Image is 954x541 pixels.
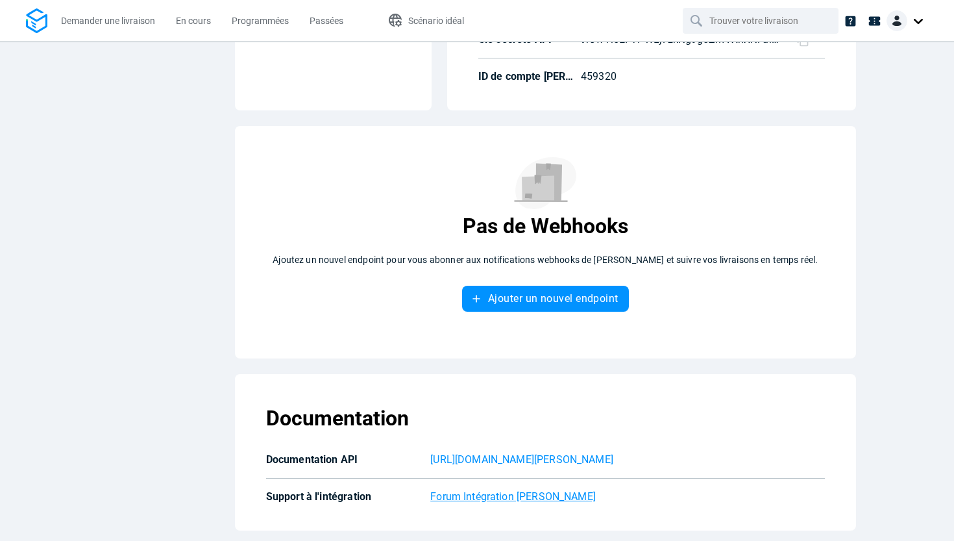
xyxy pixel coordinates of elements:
[408,16,464,26] span: Scénario idéal
[176,16,211,26] span: En cours
[430,489,825,505] a: Forum Intégration [PERSON_NAME]
[310,16,343,26] span: Passées
[430,452,825,468] a: [URL][DOMAIN_NAME][PERSON_NAME]
[26,8,47,34] img: Logo
[273,255,818,265] p: Ajoutez un nouvel endpoint pour vous abonner aux notifications webhooks de [PERSON_NAME] et suivr...
[463,213,628,239] p: Pas de Webhooks
[462,286,629,312] button: Ajouter un nouvel endpoint
[709,8,814,33] input: Trouver votre livraison
[581,69,766,84] p: 459320
[266,453,426,466] p: Documentation API
[266,405,409,431] p: Documentation
[266,490,426,503] p: Support à l'intégration
[514,157,576,209] img: No results found
[887,10,907,31] img: Client
[478,70,576,83] p: ID de compte [PERSON_NAME]
[488,294,618,304] span: Ajouter un nouvel endpoint
[232,16,289,26] span: Programmées
[61,16,155,26] span: Demander une livraison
